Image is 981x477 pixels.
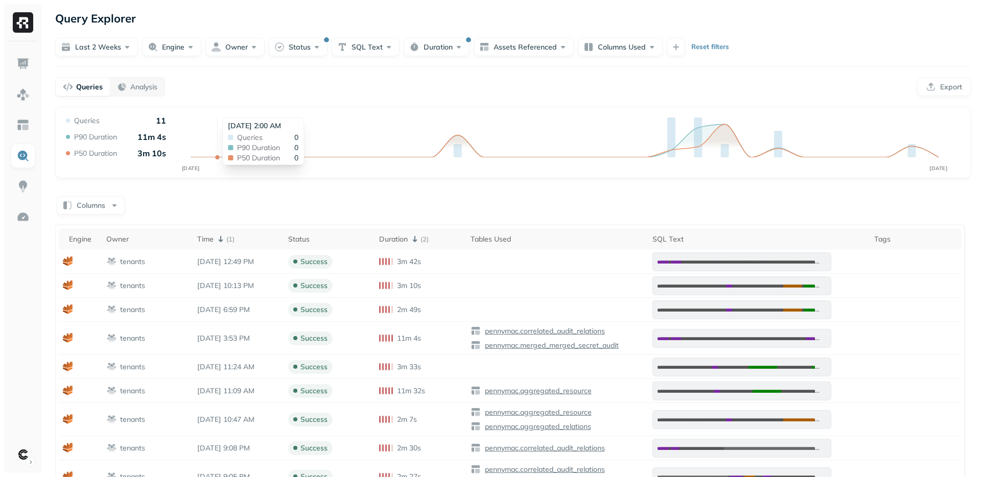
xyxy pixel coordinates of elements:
p: pennymac.merged_merged_secret_audit [483,341,619,350]
img: table [471,386,481,396]
p: Aug 13, 2025 3:53 PM [197,333,280,343]
p: 3m 33s [397,362,421,372]
div: 0 [237,154,298,161]
p: P50 Duration [74,149,117,158]
button: Assets Referenced [474,38,574,56]
p: 11m 4s [397,333,421,343]
p: Queries [76,82,103,92]
p: pennymac.aggregated_relations [483,422,591,432]
p: Analysis [130,82,157,92]
img: workgroup [106,362,117,372]
p: pennymac.correlated_audit_relations [483,443,605,453]
p: P90 Duration [74,132,117,142]
a: pennymac.aggregated_relations [481,422,591,432]
img: table [471,340,481,350]
p: tenants [120,305,145,315]
button: Columns [57,196,125,214]
button: Owner [205,38,265,56]
img: table [471,326,481,336]
img: table [471,464,481,474]
p: ( 2 ) [421,234,429,244]
p: tenants [120,386,145,396]
p: Aug 12, 2025 9:08 PM [197,443,280,453]
span: P90 Duration [237,144,280,151]
p: tenants [120,443,145,453]
tspan: [DATE] [929,165,947,172]
p: success [300,362,328,372]
p: 2m 7s [397,415,417,424]
p: Query Explorer [55,9,136,28]
a: pennymac.merged_merged_secret_audit [481,341,619,350]
img: Clutch [16,447,30,462]
img: workgroup [106,304,117,315]
div: Status [288,234,371,244]
img: workgroup [106,333,117,343]
img: Assets [16,88,30,101]
p: Aug 13, 2025 10:47 AM [197,415,280,424]
p: 11m 32s [397,386,425,396]
button: SQL Text [332,38,400,56]
p: 3m 10s [397,281,421,291]
p: Reset filters [691,42,729,52]
div: Tags [874,234,957,244]
p: ( 1 ) [226,234,235,244]
img: Optimization [16,210,30,224]
p: tenants [120,333,145,343]
button: Duration [404,38,470,56]
a: pennymac.aggregated_resource [481,386,592,396]
p: success [300,415,328,424]
button: Engine [142,38,201,56]
img: Asset Explorer [16,118,30,132]
p: 11m 4s [137,132,166,142]
p: Queries [74,116,100,126]
img: Insights [16,180,30,193]
img: Query Explorer [16,149,30,162]
p: pennymac.correlated_audit_relations [483,465,605,474]
p: tenants [120,257,145,267]
img: workgroup [106,443,117,453]
p: pennymac.aggregated_resource [483,408,592,417]
p: success [300,443,328,453]
p: 2m 30s [397,443,421,453]
p: tenants [120,281,145,291]
img: table [471,443,481,453]
img: workgroup [106,256,117,267]
a: pennymac.correlated_audit_relations [481,465,605,474]
button: Columns Used [578,38,663,56]
p: tenants [120,362,145,372]
div: Owner [106,234,189,244]
p: pennymac.aggregated_resource [483,386,592,396]
p: success [300,386,328,396]
button: Export [917,78,971,96]
p: 2m 49s [397,305,421,315]
div: Tables Used [471,234,644,244]
button: Status [269,38,328,56]
p: success [300,305,328,315]
p: Aug 13, 2025 11:09 AM [197,386,280,396]
p: Aug 14, 2025 10:13 PM [197,281,280,291]
div: SQL Text [652,234,866,244]
a: pennymac.correlated_audit_relations [481,443,605,453]
p: pennymac.correlated_audit_relations [483,326,605,336]
img: workgroup [106,280,117,291]
p: Aug 13, 2025 11:24 AM [197,362,280,372]
p: success [300,281,328,291]
span: Queries [237,134,263,141]
p: Aug 17, 2025 12:49 PM [197,257,280,267]
a: pennymac.aggregated_resource [481,408,592,417]
p: Aug 14, 2025 6:59 PM [197,305,280,315]
p: success [300,333,328,343]
img: workgroup [106,386,117,396]
a: pennymac.correlated_audit_relations [481,326,605,336]
div: Duration [379,233,462,245]
span: P50 Duration [237,154,280,161]
p: 3m 42s [397,257,421,267]
p: tenants [120,415,145,424]
img: Dashboard [16,57,30,70]
p: success [300,257,328,267]
div: 0 [237,144,298,151]
img: table [471,421,481,432]
img: table [471,407,481,417]
div: Engine [69,234,98,244]
div: [DATE] 2:00 AM [228,121,298,131]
